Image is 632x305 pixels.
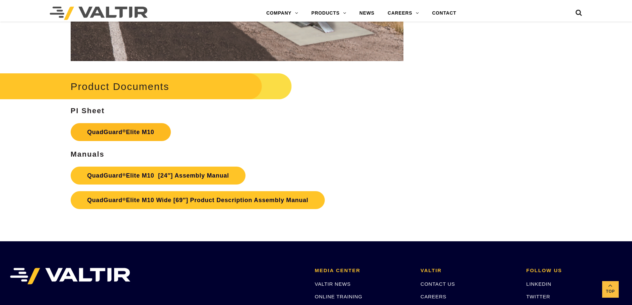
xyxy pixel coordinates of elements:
strong: Manuals [71,150,105,158]
sup: ® [122,172,126,177]
a: ONLINE TRAINING [315,294,362,299]
a: QuadGuard®Elite M10 [71,123,171,141]
img: VALTIR [10,268,130,284]
a: TWITTER [526,294,550,299]
a: COMPANY [260,7,305,20]
a: CAREERS [421,294,447,299]
a: CAREERS [381,7,426,20]
h2: VALTIR [421,268,517,273]
sup: ® [122,128,126,133]
a: LINKEDIN [526,281,551,287]
a: QuadGuard®Elite M10 [24″] Assembly Manual [71,167,246,185]
img: Valtir [50,7,148,20]
a: Top [602,281,619,298]
a: CONTACT [425,7,463,20]
a: PRODUCTS [305,7,353,20]
strong: PI Sheet [71,107,105,115]
a: VALTIR NEWS [315,281,351,287]
span: Top [602,288,619,295]
a: NEWS [353,7,381,20]
sup: ® [122,197,126,202]
a: QuadGuard®Elite M10 Wide [69″] Product Description Assembly Manual [71,191,325,209]
h2: MEDIA CENTER [315,268,411,273]
a: CONTACT US [421,281,455,287]
h2: FOLLOW US [526,268,622,273]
